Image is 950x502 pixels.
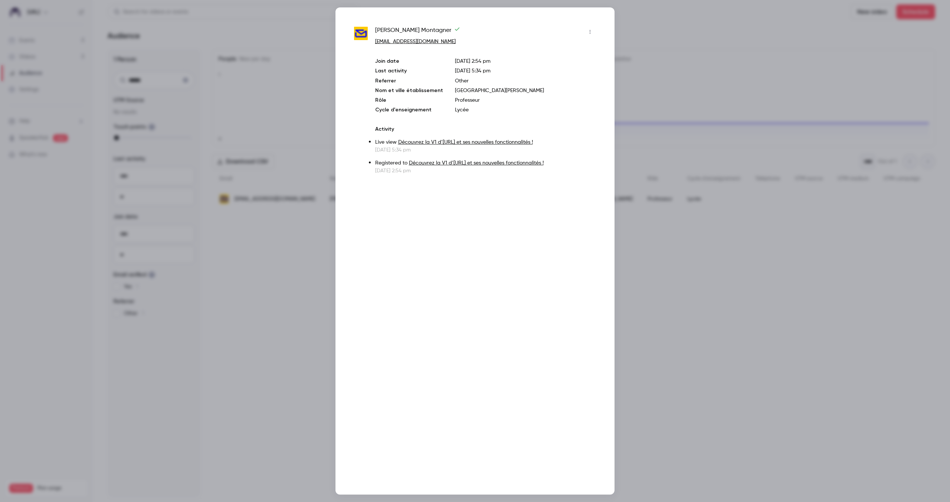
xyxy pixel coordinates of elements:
[398,140,533,145] a: Découvrez la V1 d’[URL] et ses nouvelles fonctionnalités !
[354,27,368,40] img: laposte.net
[375,67,443,75] p: Last activity
[375,39,456,44] a: [EMAIL_ADDRESS][DOMAIN_NAME]
[375,125,596,133] p: Activity
[375,26,460,38] span: [PERSON_NAME] Montagner
[375,106,443,114] p: Cycle d'enseignement
[455,87,596,94] p: [GEOGRAPHIC_DATA][PERSON_NAME]
[375,146,596,154] p: [DATE] 5:34 pm
[455,97,596,104] p: Professeur
[455,106,596,114] p: Lycée
[375,58,443,65] p: Join date
[455,68,491,74] span: [DATE] 5:34 pm
[409,160,544,166] a: Découvrez la V1 d’[URL] et ses nouvelles fonctionnalités !
[375,77,443,85] p: Referrer
[455,77,596,85] p: Other
[375,138,596,146] p: Live view
[375,167,596,175] p: [DATE] 2:54 pm
[375,97,443,104] p: Rôle
[375,87,443,94] p: Nom et ville établissement
[455,58,596,65] p: [DATE] 2:54 pm
[375,159,596,167] p: Registered to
